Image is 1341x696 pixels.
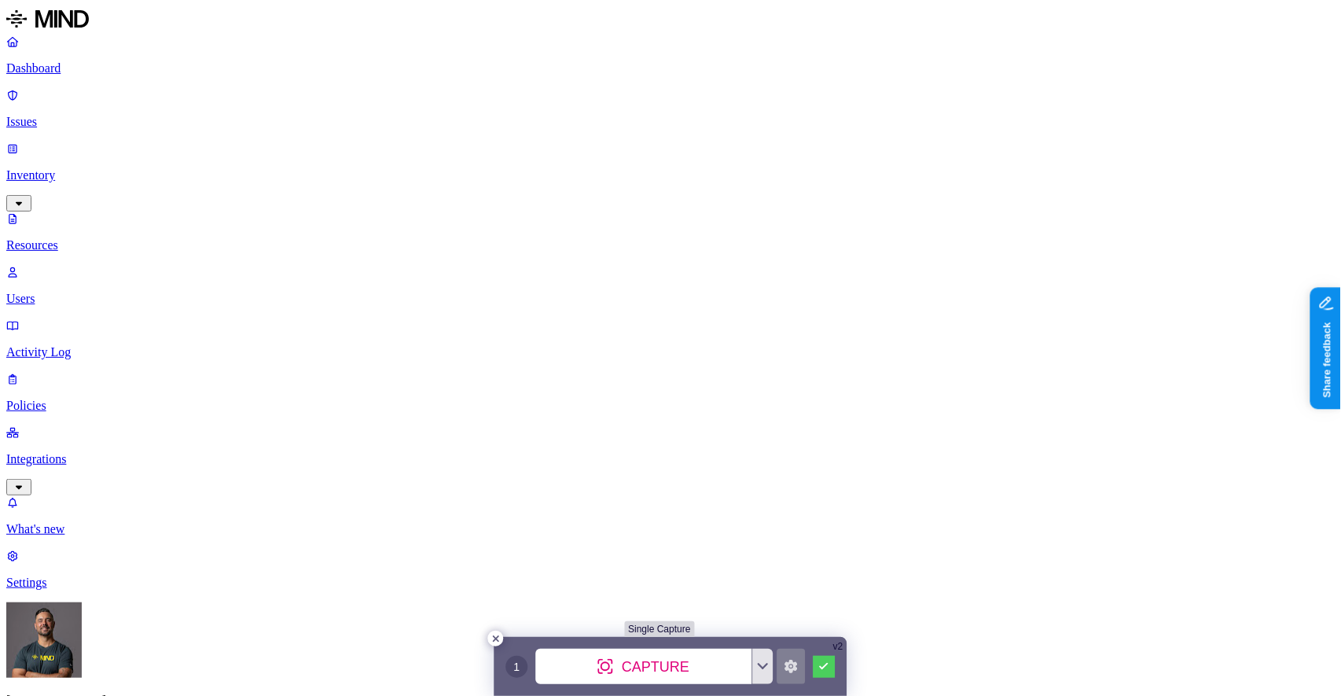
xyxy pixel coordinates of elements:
[6,142,1335,209] a: Inventory
[6,372,1335,413] a: Policies
[6,319,1335,359] a: Activity Log
[6,602,82,678] img: Samuel Hill
[6,522,1335,536] p: What's new
[6,265,1335,306] a: Users
[6,495,1335,536] a: What's new
[6,576,1335,590] p: Settings
[6,35,1335,75] a: Dashboard
[6,6,1335,35] a: MIND
[6,168,1335,182] p: Inventory
[6,238,1335,252] p: Resources
[6,115,1335,129] p: Issues
[6,549,1335,590] a: Settings
[6,345,1335,359] p: Activity Log
[6,399,1335,413] p: Policies
[6,212,1335,252] a: Resources
[6,425,1335,493] a: Integrations
[6,292,1335,306] p: Users
[6,61,1335,75] p: Dashboard
[6,452,1335,466] p: Integrations
[6,88,1335,129] a: Issues
[6,6,89,31] img: MIND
